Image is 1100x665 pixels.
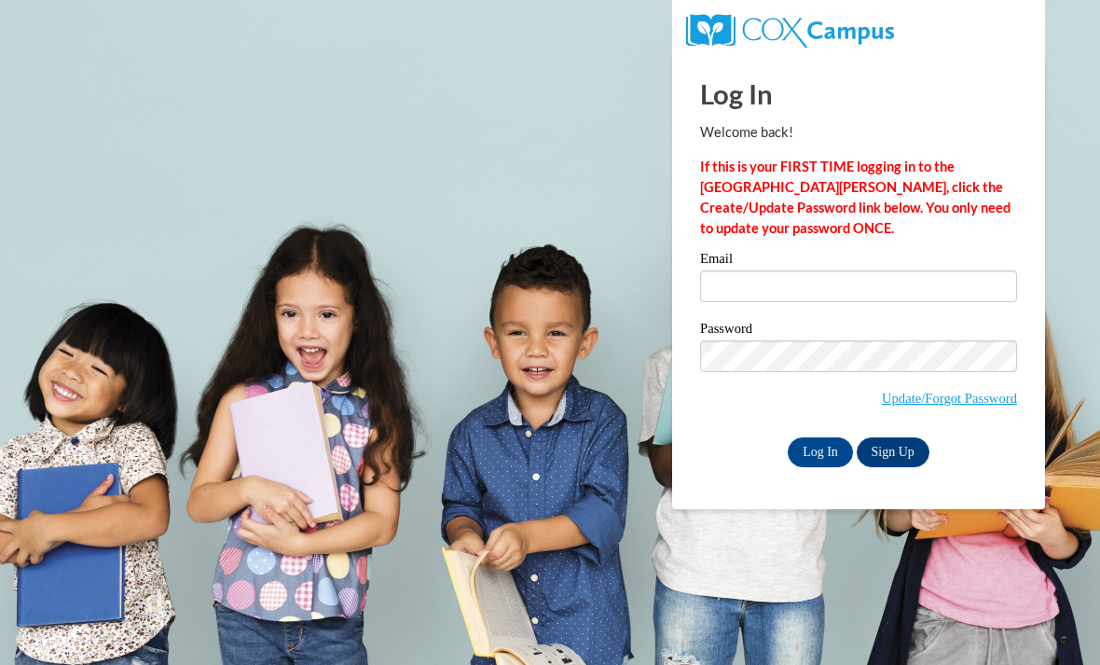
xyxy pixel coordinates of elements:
[857,437,929,467] a: Sign Up
[788,437,853,467] input: Log In
[882,391,1017,406] a: Update/Forgot Password
[700,75,1017,113] h1: Log In
[700,122,1017,143] p: Welcome back!
[686,14,894,48] img: COX Campus
[700,252,1017,270] label: Email
[700,159,1011,236] strong: If this is your FIRST TIME logging in to the [GEOGRAPHIC_DATA][PERSON_NAME], click the Create/Upd...
[686,21,894,37] a: COX Campus
[700,322,1017,340] label: Password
